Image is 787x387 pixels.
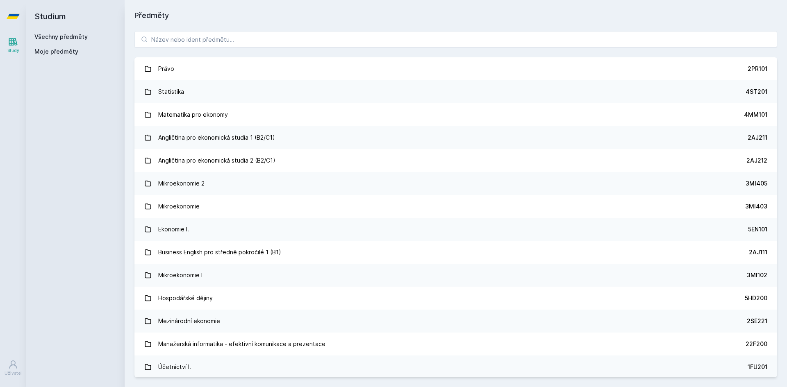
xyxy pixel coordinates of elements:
a: Mikroekonomie 2 3MI405 [134,172,777,195]
div: 2SE221 [747,317,767,325]
div: Uživatel [5,370,22,376]
div: 4ST201 [746,88,767,96]
a: Ekonomie I. 5EN101 [134,218,777,241]
a: Mezinárodní ekonomie 2SE221 [134,310,777,333]
div: 2AJ212 [746,156,767,165]
h1: Předměty [134,10,777,21]
a: Matematika pro ekonomy 4MM101 [134,103,777,126]
div: 3MI403 [745,202,767,210]
a: Hospodářské dějiny 5HD200 [134,287,777,310]
div: 4MM101 [744,111,767,119]
div: 3MI102 [747,271,767,279]
div: Statistika [158,84,184,100]
div: Mikroekonomie I [158,267,202,283]
div: Angličtina pro ekonomická studia 2 (B2/C1) [158,152,275,169]
div: Business English pro středně pokročilé 1 (B1) [158,244,281,260]
a: Study [2,33,25,58]
div: Matematika pro ekonomy [158,106,228,123]
div: 5HD200 [745,294,767,302]
div: Hospodářské dějiny [158,290,213,306]
div: 22F200 [746,340,767,348]
div: 2PR101 [748,65,767,73]
a: Angličtina pro ekonomická studia 1 (B2/C1) 2AJ211 [134,126,777,149]
span: Moje předměty [34,48,78,56]
a: Mikroekonomie 3MI403 [134,195,777,218]
div: Mikroekonomie 2 [158,175,205,192]
div: 2AJ211 [748,134,767,142]
div: Angličtina pro ekonomická studia 1 (B2/C1) [158,129,275,146]
div: Mikroekonomie [158,198,200,215]
a: Statistika 4ST201 [134,80,777,103]
a: Účetnictví I. 1FU201 [134,355,777,378]
a: Mikroekonomie I 3MI102 [134,264,777,287]
a: Právo 2PR101 [134,57,777,80]
div: 5EN101 [748,225,767,233]
div: Mezinárodní ekonomie [158,313,220,329]
div: 1FU201 [748,363,767,371]
div: Účetnictví I. [158,359,191,375]
a: Business English pro středně pokročilé 1 (B1) 2AJ111 [134,241,777,264]
a: Všechny předměty [34,33,88,40]
div: Manažerská informatika - efektivní komunikace a prezentace [158,336,325,352]
div: Ekonomie I. [158,221,189,238]
a: Angličtina pro ekonomická studia 2 (B2/C1) 2AJ212 [134,149,777,172]
a: Uživatel [2,355,25,380]
div: 2AJ111 [749,248,767,256]
a: Manažerská informatika - efektivní komunikace a prezentace 22F200 [134,333,777,355]
input: Název nebo ident předmětu… [134,31,777,48]
div: 3MI405 [746,179,767,188]
div: Právo [158,61,174,77]
div: Study [7,48,19,54]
